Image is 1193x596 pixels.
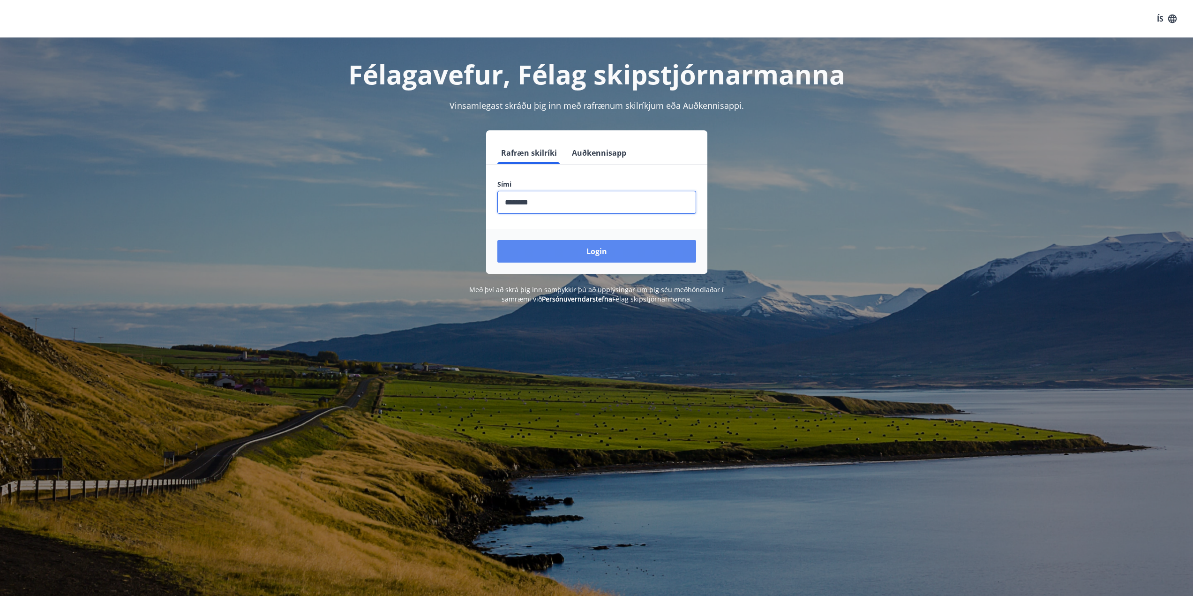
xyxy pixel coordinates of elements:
h1: Félagavefur, Félag skipstjórnarmanna [270,56,923,92]
span: Með því að skrá þig inn samþykkir þú að upplýsingar um þig séu meðhöndlaðar í samræmi við Félag s... [469,285,724,303]
button: Login [497,240,696,263]
span: Vinsamlegast skráðu þig inn með rafrænum skilríkjum eða Auðkennisappi. [450,100,744,111]
button: ÍS [1152,10,1182,27]
button: Rafræn skilríki [497,142,561,164]
a: Persónuverndarstefna [542,294,612,303]
button: Auðkennisapp [568,142,630,164]
label: Sími [497,180,696,189]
